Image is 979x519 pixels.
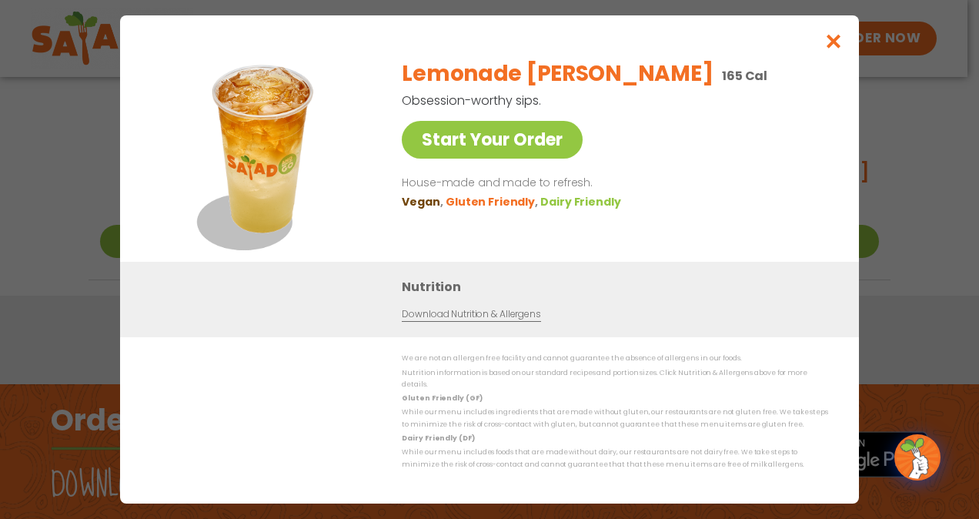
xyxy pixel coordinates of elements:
[155,46,370,262] img: Featured product photo for Lemonade Arnold Palmer
[402,307,540,322] a: Download Nutrition & Allergens
[402,447,828,470] p: While our menu includes foods that are made without dairy, our restaurants are not dairy free. We...
[896,436,939,479] img: wpChatIcon
[402,367,828,391] p: Nutrition information is based on our standard recipes and portion sizes. Click Nutrition & Aller...
[446,194,540,210] li: Gluten Friendly
[402,91,748,110] p: Obsession-worthy sips.
[402,434,474,443] strong: Dairy Friendly (DF)
[402,353,828,364] p: We are not an allergen free facility and cannot guarantee the absence of allergens in our foods.
[402,194,446,210] li: Vegan
[402,407,828,430] p: While our menu includes ingredients that are made without gluten, our restaurants are not gluten ...
[402,277,836,296] h3: Nutrition
[402,121,583,159] a: Start Your Order
[402,174,822,193] p: House-made and made to refresh.
[540,194,623,210] li: Dairy Friendly
[402,393,482,403] strong: Gluten Friendly (GF)
[402,58,713,90] h2: Lemonade [PERSON_NAME]
[722,66,767,85] p: 165 Cal
[809,15,859,67] button: Close modal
